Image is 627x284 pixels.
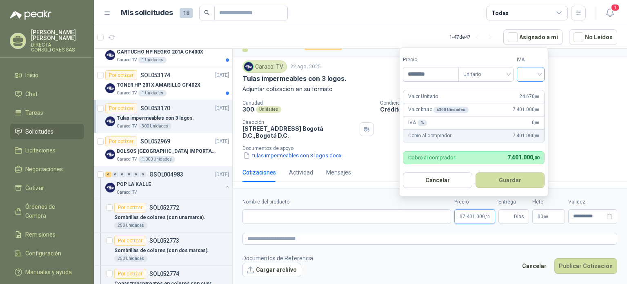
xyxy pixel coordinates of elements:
[242,254,313,263] p: Documentos de Referencia
[10,10,51,20] img: Logo peakr
[105,172,111,177] div: 6
[117,48,203,56] p: CARTUCHO HP NEGRO 201A CF400X
[215,105,229,112] p: [DATE]
[491,9,509,18] div: Todas
[408,119,427,127] p: IVA
[449,31,497,44] div: 1 - 47 de 47
[603,6,617,20] button: 1
[408,155,455,160] p: Cobro al comprador
[10,199,84,224] a: Órdenes de Compra
[117,81,200,89] p: TONER HP 201X AMARILLO CF402X
[454,198,495,206] label: Precio
[117,189,137,196] p: Caracol TV
[498,198,529,206] label: Entrega
[105,183,115,192] img: Company Logo
[10,264,84,280] a: Manuales y ayuda
[434,107,468,113] div: x 300 Unidades
[463,68,509,81] span: Unitario
[513,132,539,140] span: 7.401.000
[242,145,624,151] p: Documentos de apoyo
[242,119,356,125] p: Dirección
[290,63,321,71] p: 22 ago, 2025
[534,134,539,138] span: ,00
[242,263,301,277] button: Cargar archivo
[105,70,137,80] div: Por cotizar
[518,258,551,274] button: Cancelar
[215,72,229,79] p: [DATE]
[532,209,565,224] p: $ 0,00
[117,90,137,96] p: Caracol TV
[138,90,167,96] div: 1 Unidades
[31,29,84,41] p: [PERSON_NAME] [PERSON_NAME]
[114,214,205,221] p: Sombrillas de colores (con una marca).
[94,34,232,67] a: Por cotizarSOL053175[DATE] Company LogoCARTUCHO HP NEGRO 201A CF400XCaracol TV1 Unidades
[105,103,137,113] div: Por cotizar
[105,50,115,60] img: Company Logo
[25,127,53,136] span: Solicitudes
[117,123,137,130] p: Caracol TV
[242,198,451,206] label: Nombre del producto
[94,199,232,233] a: Por cotizarSOL052772Sombrillas de colores (con una marca).250 Unidades
[180,8,193,18] span: 18
[138,123,171,130] div: 300 Unidades
[503,29,563,45] button: Asignado a mi
[119,172,125,177] div: 0
[126,172,132,177] div: 0
[94,233,232,266] a: Por cotizarSOL052773Sombrillas de colores (con dos marcas).250 Unidades
[10,86,84,102] a: Chat
[408,132,451,140] p: Cobro al comprador
[554,258,617,274] button: Publicar Cotización
[289,168,313,177] div: Actividad
[242,168,276,177] div: Cotizaciones
[242,125,356,139] p: [STREET_ADDRESS] Bogotá D.C. , Bogotá D.C.
[112,172,118,177] div: 0
[485,215,490,219] span: ,00
[25,183,44,192] span: Cotizar
[25,165,63,174] span: Negociaciones
[114,222,147,229] div: 250 Unidades
[534,121,539,125] span: ,00
[408,93,438,101] p: Valor Unitario
[242,85,617,94] p: Adjuntar cotización en su formato
[568,198,617,206] label: Validez
[215,171,229,179] p: [DATE]
[538,214,540,219] span: $
[514,210,524,224] span: Días
[105,116,115,126] img: Company Logo
[25,89,38,98] span: Chat
[25,202,76,220] span: Órdenes de Compra
[244,62,253,71] img: Company Logo
[543,215,548,219] span: ,00
[25,108,43,117] span: Tareas
[149,172,183,177] p: GSOL004983
[380,100,624,106] p: Condición de pago
[517,56,545,64] label: IVA
[31,42,84,52] p: DIRECTA CONSULTORES SAS
[242,100,374,106] p: Cantidad
[534,94,539,99] span: ,00
[242,74,346,83] p: Tulas impermeables con 3 logos.
[10,246,84,261] a: Configuración
[105,150,115,159] img: Company Logo
[105,136,137,146] div: Por cotizar
[94,100,232,133] a: Por cotizarSOL053170[DATE] Company LogoTulas impermeables con 3 logos.Caracol TV300 Unidades
[454,209,495,224] p: $7.401.000,00
[519,93,539,101] span: 24.670
[25,230,56,239] span: Remisiones
[242,151,342,160] button: tulas impermeables con 3 logos.docx
[10,67,84,83] a: Inicio
[114,236,146,246] div: Por cotizar
[149,238,179,244] p: SOL052773
[611,4,620,11] span: 1
[533,155,539,161] span: ,00
[513,106,539,114] span: 7.401.000
[380,106,624,113] p: Crédito 45 días
[10,180,84,196] a: Cotizar
[540,214,548,219] span: 0
[149,271,179,277] p: SOL052774
[117,156,137,163] p: Caracol TV
[94,133,232,166] a: Por cotizarSOL052969[DATE] Company LogoBOLSOS [GEOGRAPHIC_DATA] IMPORTADO [GEOGRAPHIC_DATA]-397-1...
[10,124,84,139] a: Solicitudes
[204,10,210,16] span: search
[462,214,490,219] span: 7.401.000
